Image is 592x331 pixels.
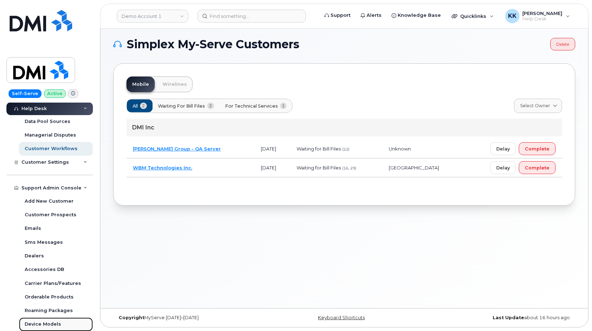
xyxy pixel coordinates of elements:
span: Complete [525,145,549,152]
td: [DATE] [254,158,290,177]
span: 2 [207,103,214,109]
strong: Copyright [119,315,144,320]
span: Simplex My-Serve Customers [127,39,299,50]
div: DMI Inc [126,119,562,137]
span: Select Owner [520,103,550,109]
div: about 16 hours ago [421,315,575,321]
span: [GEOGRAPHIC_DATA] [389,165,439,171]
span: Delay [496,164,510,171]
button: Complete [519,161,556,174]
div: MyServe [DATE]–[DATE] [113,315,267,321]
a: WBM Technologies Inc. [133,165,192,171]
a: Delete [550,38,575,50]
button: Complete [519,142,556,155]
button: Delay [490,142,516,155]
span: Waiting for Bill Files [158,103,205,109]
span: Complete [525,164,549,171]
span: 1 [280,103,287,109]
strong: Last Update [493,315,524,320]
a: Mobile [126,76,155,92]
a: [PERSON_NAME] Group - QA Server [133,146,221,152]
a: Select Owner [514,99,562,113]
span: Waiting for Bill Files [297,146,341,152]
td: [DATE] [254,139,290,158]
span: For Technical Services [225,103,278,109]
span: (16, 29) [342,166,356,171]
button: Delay [490,161,516,174]
span: Unknown [389,146,411,152]
span: (22) [342,147,349,152]
span: Delay [496,145,510,152]
a: Wirelines [157,76,193,92]
a: Keyboard Shortcuts [318,315,365,320]
span: Waiting for Bill Files [297,165,341,171]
